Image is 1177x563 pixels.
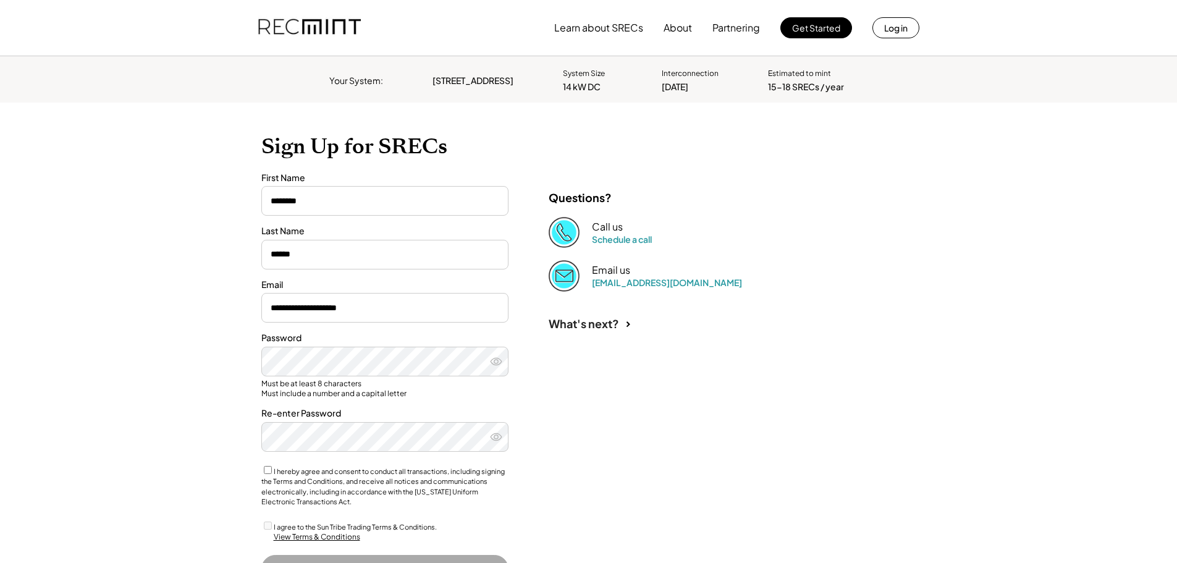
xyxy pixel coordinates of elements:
[274,532,360,543] div: View Terms & Conditions
[549,217,580,248] img: Phone%20copy%403x.png
[592,264,630,277] div: Email us
[261,467,505,506] label: I hereby agree and consent to conduct all transactions, including signing the Terms and Condition...
[780,17,852,38] button: Get Started
[872,17,919,38] button: Log in
[712,15,760,40] button: Partnering
[549,260,580,291] img: Email%202%403x.png
[592,221,623,234] div: Call us
[261,133,916,159] h1: Sign Up for SRECs
[563,81,601,93] div: 14 kW DC
[261,332,508,344] div: Password
[274,523,437,531] label: I agree to the Sun Tribe Trading Terms & Conditions.
[432,75,513,87] div: [STREET_ADDRESS]
[768,81,844,93] div: 15-18 SRECs / year
[329,75,383,87] div: Your System:
[768,69,831,79] div: Estimated to mint
[261,279,508,291] div: Email
[662,69,719,79] div: Interconnection
[261,225,508,237] div: Last Name
[592,277,742,288] a: [EMAIL_ADDRESS][DOMAIN_NAME]
[261,407,508,420] div: Re-enter Password
[261,379,508,398] div: Must be at least 8 characters Must include a number and a capital letter
[549,190,612,205] div: Questions?
[258,7,361,49] img: recmint-logotype%403x.png
[563,69,605,79] div: System Size
[664,15,692,40] button: About
[549,316,619,331] div: What's next?
[592,234,652,245] a: Schedule a call
[554,15,643,40] button: Learn about SRECs
[662,81,688,93] div: [DATE]
[261,172,508,184] div: First Name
